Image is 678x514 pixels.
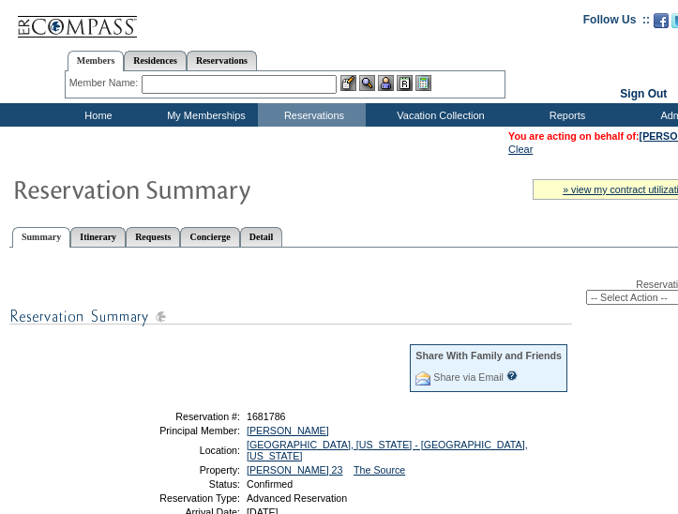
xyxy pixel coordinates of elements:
img: View [359,75,375,91]
a: Detail [240,227,283,247]
img: Become our fan on Facebook [654,13,669,28]
img: b_calculator.gif [415,75,431,91]
div: Share With Family and Friends [415,350,562,361]
a: [PERSON_NAME] 23 [247,464,342,476]
img: b_edit.gif [340,75,356,91]
a: Reservations [187,51,257,70]
a: [GEOGRAPHIC_DATA], [US_STATE] - [GEOGRAPHIC_DATA], [US_STATE] [247,439,528,461]
td: Vacation Collection [366,103,511,127]
a: Requests [126,227,180,247]
td: Home [42,103,150,127]
td: Follow Us :: [583,11,650,34]
a: [PERSON_NAME] [247,425,329,436]
td: Reservations [258,103,366,127]
a: Summary [12,227,70,248]
a: Become our fan on Facebook [654,19,669,30]
td: My Memberships [150,103,258,127]
a: Clear [508,144,533,155]
img: Reservations [397,75,413,91]
img: Impersonate [378,75,394,91]
td: Reports [511,103,619,127]
img: subTtlResSummary.gif [9,305,572,328]
td: Property: [106,464,240,476]
a: Itinerary [70,227,126,247]
img: Reservaton Summary [12,170,387,207]
td: Location: [106,439,240,461]
a: Residences [124,51,187,70]
a: Sign Out [620,87,667,100]
a: Concierge [180,227,239,247]
div: Member Name: [69,75,142,91]
span: 1681786 [247,411,286,422]
input: What is this? [506,370,518,381]
a: Members [68,51,125,71]
td: Status: [106,478,240,490]
a: The Source [354,464,405,476]
span: Advanced Reservation [247,492,347,504]
a: Share via Email [433,371,504,383]
span: Confirmed [247,478,293,490]
td: Reservation Type: [106,492,240,504]
td: Principal Member: [106,425,240,436]
td: Reservation #: [106,411,240,422]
